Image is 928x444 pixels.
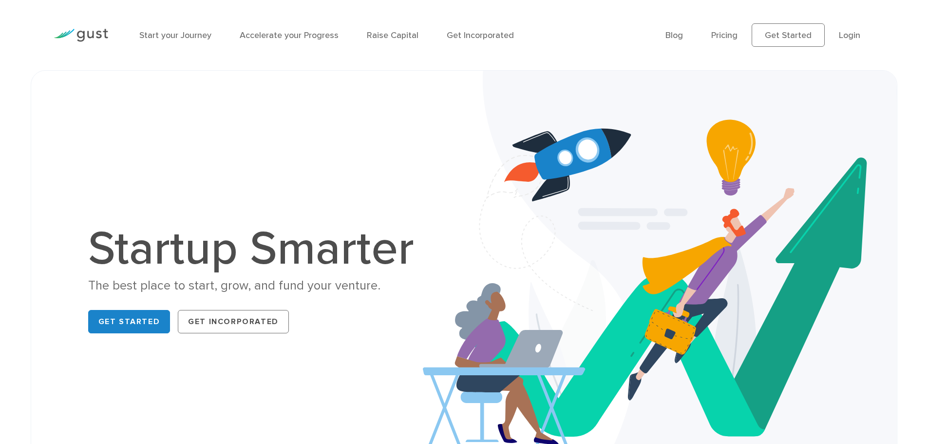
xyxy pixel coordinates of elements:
[178,310,289,333] a: Get Incorporated
[752,23,825,47] a: Get Started
[240,30,339,40] a: Accelerate your Progress
[54,29,108,42] img: Gust Logo
[88,226,424,272] h1: Startup Smarter
[88,310,170,333] a: Get Started
[447,30,514,40] a: Get Incorporated
[367,30,418,40] a: Raise Capital
[839,30,860,40] a: Login
[665,30,683,40] a: Blog
[139,30,211,40] a: Start your Journey
[88,277,424,294] div: The best place to start, grow, and fund your venture.
[711,30,738,40] a: Pricing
